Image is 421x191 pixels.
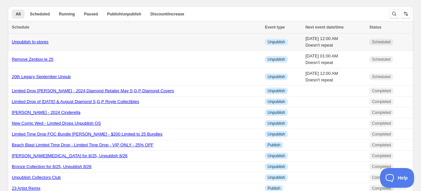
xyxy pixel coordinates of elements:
[267,39,285,45] span: Unpublish
[267,88,285,94] span: Unpublish
[12,121,101,126] a: New Comic Wed - Limited Drops Unpublish OS
[372,99,391,104] span: Completed
[267,99,285,104] span: Unpublish
[267,175,285,180] span: Unpublish
[150,11,184,17] span: Discount/increase
[267,164,285,169] span: Unpublish
[267,74,285,79] span: Unpublish
[372,57,391,62] span: Scheduled
[59,11,75,17] span: Running
[372,175,391,180] span: Completed
[16,11,21,17] span: All
[12,186,40,191] a: 23 Artist Remix
[12,153,128,158] a: [PERSON_NAME][MEDICAL_DATA] for 8/25, Unpublish 8/26
[372,74,391,79] span: Scheduled
[267,142,280,148] span: Publish
[372,110,391,115] span: Completed
[369,25,381,30] span: Status
[372,88,391,94] span: Completed
[12,88,174,93] a: Limited Drop [PERSON_NAME] - 2024 Diamond Retailer May S,G,P Diamond Covers
[267,132,285,137] span: Unpublish
[303,68,367,86] td: [DATE] 12:00 AM Doesn't repeat
[12,132,162,137] a: Limited Time Drop FOC Bundle [PERSON_NAME] - $200 Limited to 25 Bundles
[401,9,411,18] button: Sort the results
[30,11,50,17] span: Scheduled
[12,110,81,115] a: [PERSON_NAME] - 2024 Cinderella
[12,164,92,169] a: Bronze Collection for 8/25, Unpublish 8/26
[12,99,139,104] a: Limited Drop of [DATE] & August Diamond S,G,P Royle Collectibles
[12,57,53,62] a: Remove Zenbox le 25
[372,164,391,169] span: Completed
[372,142,391,148] span: Completed
[372,121,391,126] span: Completed
[372,186,391,191] span: Completed
[303,51,367,68] td: [DATE] 01:00 AM Doesn't repeat
[372,153,391,159] span: Completed
[390,9,399,18] button: Search and filter results
[267,110,285,115] span: Unpublish
[12,142,154,147] a: Beach Blast Limited Time Drop - Limited Time Drop - VIP ONLY - 25% OFF
[12,74,71,79] a: 20th Legacy September Unpub
[12,39,48,44] a: Unpublish In-stores
[372,39,391,45] span: Scheduled
[303,33,367,51] td: [DATE] 12:00 AM Doesn't repeat
[267,153,285,159] span: Unpublish
[12,25,29,30] span: Schedule
[380,168,414,188] iframe: Toggle Customer Support
[267,186,280,191] span: Publish
[305,25,344,30] span: Next event date/time
[265,25,285,30] span: Event type
[372,132,391,137] span: Completed
[12,175,61,180] a: Unpublish Collectors Club
[107,11,141,17] span: Publish/unpublish
[267,121,285,126] span: Unpublish
[267,57,285,62] span: Unpublish
[84,11,98,17] span: Paused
